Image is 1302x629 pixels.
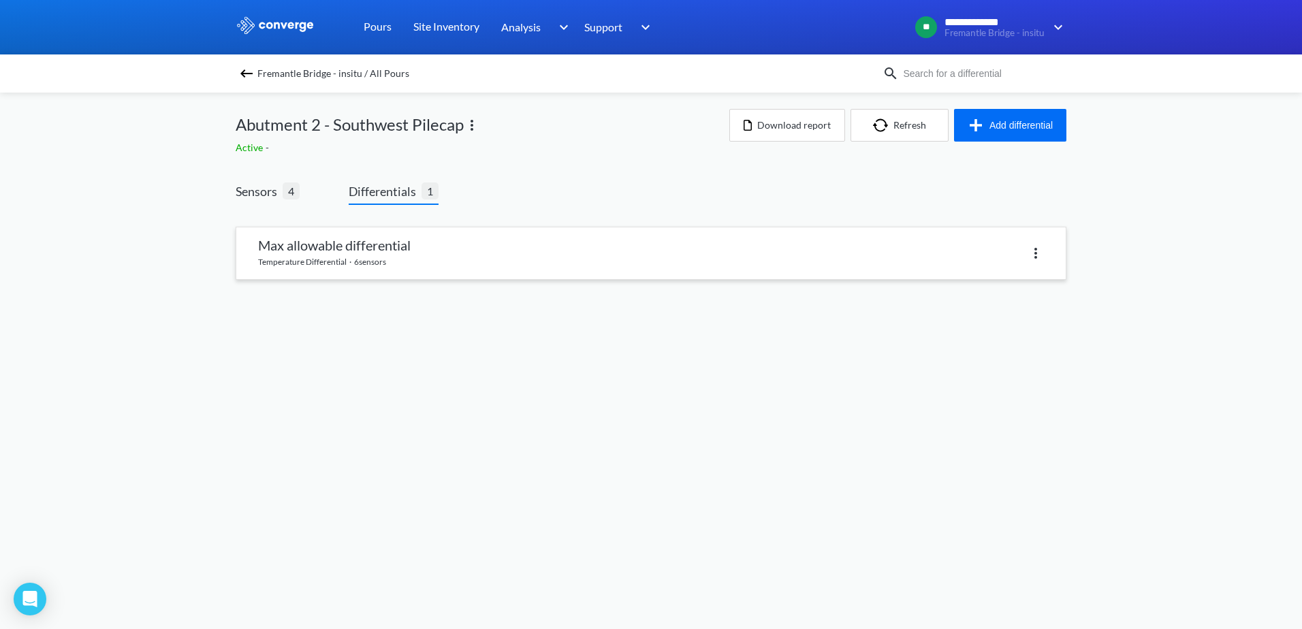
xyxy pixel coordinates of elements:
[14,583,46,615] div: Open Intercom Messenger
[257,64,409,83] span: Fremantle Bridge - insitu / All Pours
[851,109,949,142] button: Refresh
[968,117,989,133] img: icon-plus.svg
[1028,245,1044,261] img: more.svg
[1045,19,1066,35] img: downArrow.svg
[873,118,893,132] img: icon-refresh.svg
[238,65,255,82] img: backspace.svg
[236,16,315,34] img: logo_ewhite.svg
[266,142,272,153] span: -
[944,28,1045,38] span: Fremantle Bridge - insitu
[283,182,300,199] span: 4
[729,109,845,142] button: Download report
[954,109,1066,142] button: Add differential
[632,19,654,35] img: downArrow.svg
[349,182,422,201] span: Differentials
[550,19,572,35] img: downArrow.svg
[501,18,541,35] span: Analysis
[883,65,899,82] img: icon-search.svg
[236,182,283,201] span: Sensors
[236,142,266,153] span: Active
[899,66,1064,81] input: Search for a differential
[422,182,439,199] span: 1
[584,18,622,35] span: Support
[464,117,480,133] img: more.svg
[744,120,752,131] img: icon-file.svg
[236,112,464,138] span: Abutment 2 - Southwest Pilecap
